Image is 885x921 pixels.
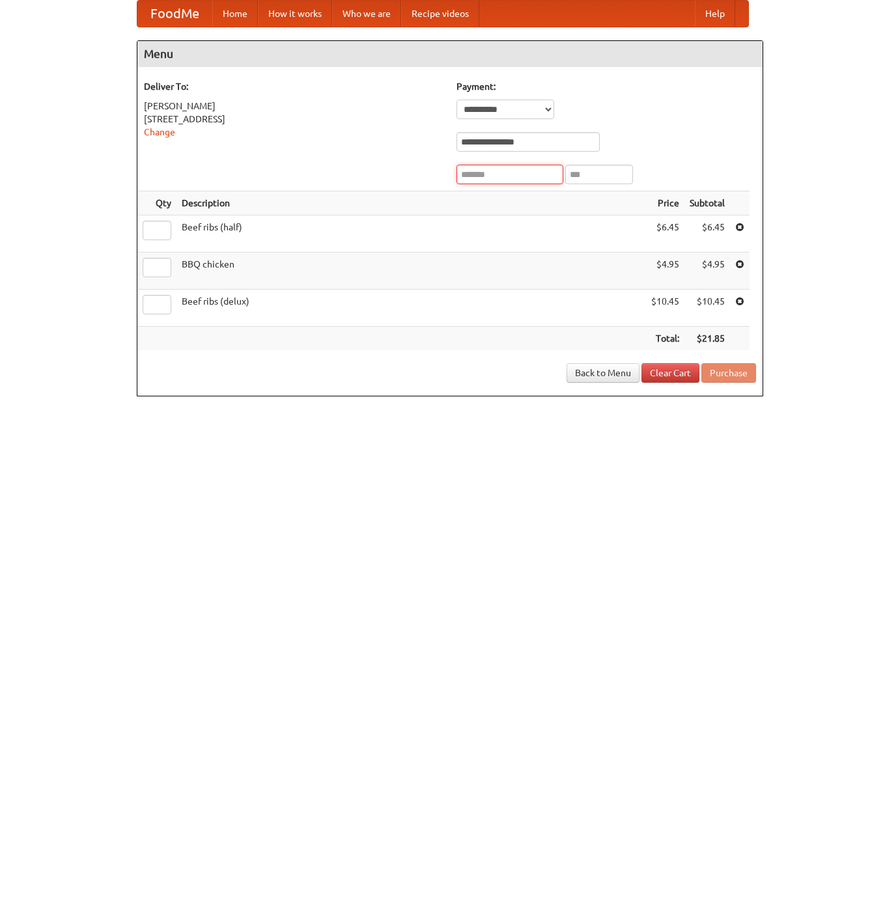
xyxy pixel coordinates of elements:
[137,191,176,215] th: Qty
[646,327,684,351] th: Total:
[176,215,646,253] td: Beef ribs (half)
[332,1,401,27] a: Who we are
[695,1,735,27] a: Help
[176,253,646,290] td: BBQ chicken
[137,41,763,67] h4: Menu
[701,363,756,383] button: Purchase
[144,113,443,126] div: [STREET_ADDRESS]
[137,1,212,27] a: FoodMe
[646,253,684,290] td: $4.95
[684,191,730,215] th: Subtotal
[684,253,730,290] td: $4.95
[258,1,332,27] a: How it works
[684,290,730,327] td: $10.45
[457,80,756,93] h5: Payment:
[646,290,684,327] td: $10.45
[144,80,443,93] h5: Deliver To:
[684,327,730,351] th: $21.85
[641,363,699,383] a: Clear Cart
[212,1,258,27] a: Home
[646,215,684,253] td: $6.45
[646,191,684,215] th: Price
[144,100,443,113] div: [PERSON_NAME]
[176,191,646,215] th: Description
[401,1,479,27] a: Recipe videos
[144,127,175,137] a: Change
[176,290,646,327] td: Beef ribs (delux)
[684,215,730,253] td: $6.45
[567,363,639,383] a: Back to Menu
